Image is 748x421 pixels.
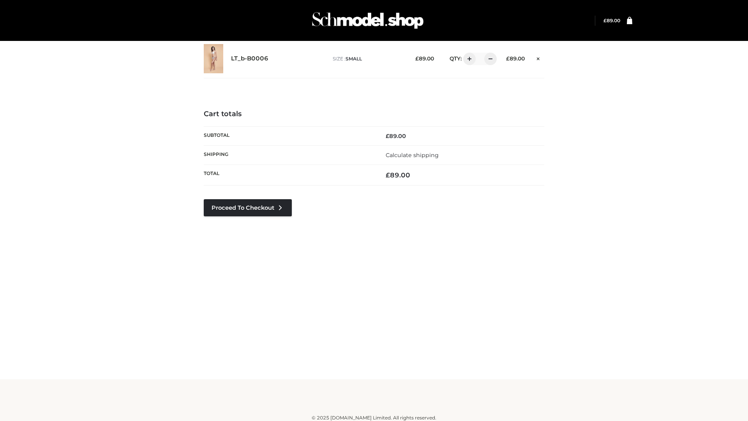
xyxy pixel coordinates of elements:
bdi: 89.00 [415,55,434,62]
bdi: 89.00 [603,18,620,23]
img: Schmodel Admin 964 [309,5,426,36]
th: Shipping [204,145,374,165]
p: size : [333,55,403,62]
th: Subtotal [204,126,374,145]
h4: Cart totals [204,110,544,119]
span: £ [603,18,607,23]
a: Remove this item [533,53,544,63]
a: Calculate shipping [386,152,439,159]
a: £89.00 [603,18,620,23]
span: £ [386,133,389,140]
span: SMALL [346,56,362,62]
a: LT_b-B0006 [231,55,268,62]
span: £ [506,55,510,62]
span: £ [386,171,390,179]
div: QTY: [442,53,494,65]
th: Total [204,165,374,186]
span: £ [415,55,419,62]
bdi: 89.00 [386,171,410,179]
bdi: 89.00 [506,55,525,62]
a: Proceed to Checkout [204,199,292,216]
bdi: 89.00 [386,133,406,140]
